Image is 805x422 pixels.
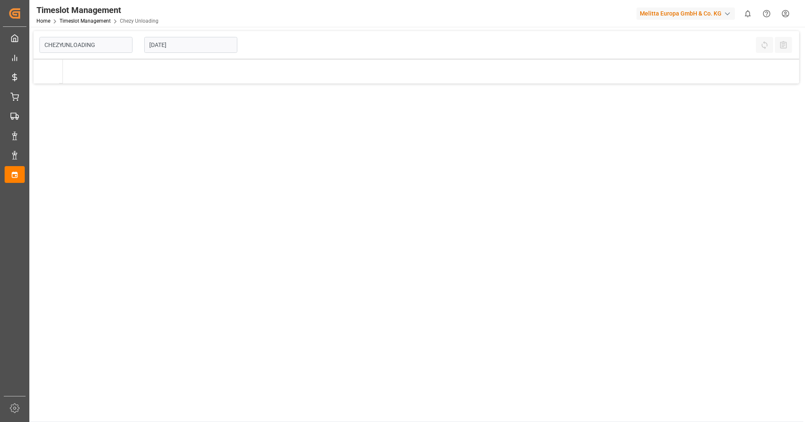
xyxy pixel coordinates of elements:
a: Home [36,18,50,24]
input: DD-MM-YYYY [144,37,237,53]
input: Type to search/select [39,37,132,53]
div: Timeslot Management [36,4,158,16]
button: Melitta Europa GmbH & Co. KG [636,5,738,21]
button: Help Center [757,4,776,23]
div: Melitta Europa GmbH & Co. KG [636,8,735,20]
a: Timeslot Management [60,18,111,24]
button: show 0 new notifications [738,4,757,23]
